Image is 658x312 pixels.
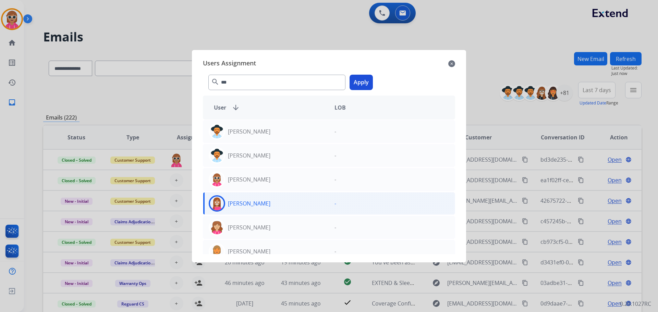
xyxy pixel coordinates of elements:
p: - [334,127,336,136]
p: [PERSON_NAME] [228,127,270,136]
p: [PERSON_NAME] [228,223,270,232]
mat-icon: arrow_downward [232,103,240,112]
p: - [334,151,336,160]
p: - [334,175,336,184]
mat-icon: search [211,78,219,86]
p: - [334,247,336,255]
span: Users Assignment [203,58,256,69]
mat-icon: close [448,60,455,68]
div: User [208,103,329,112]
p: [PERSON_NAME] [228,247,270,255]
p: [PERSON_NAME] [228,151,270,160]
p: - [334,199,336,208]
p: - [334,223,336,232]
p: [PERSON_NAME] [228,199,270,208]
p: [PERSON_NAME] [228,175,270,184]
span: LOB [334,103,346,112]
button: Apply [350,75,373,90]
